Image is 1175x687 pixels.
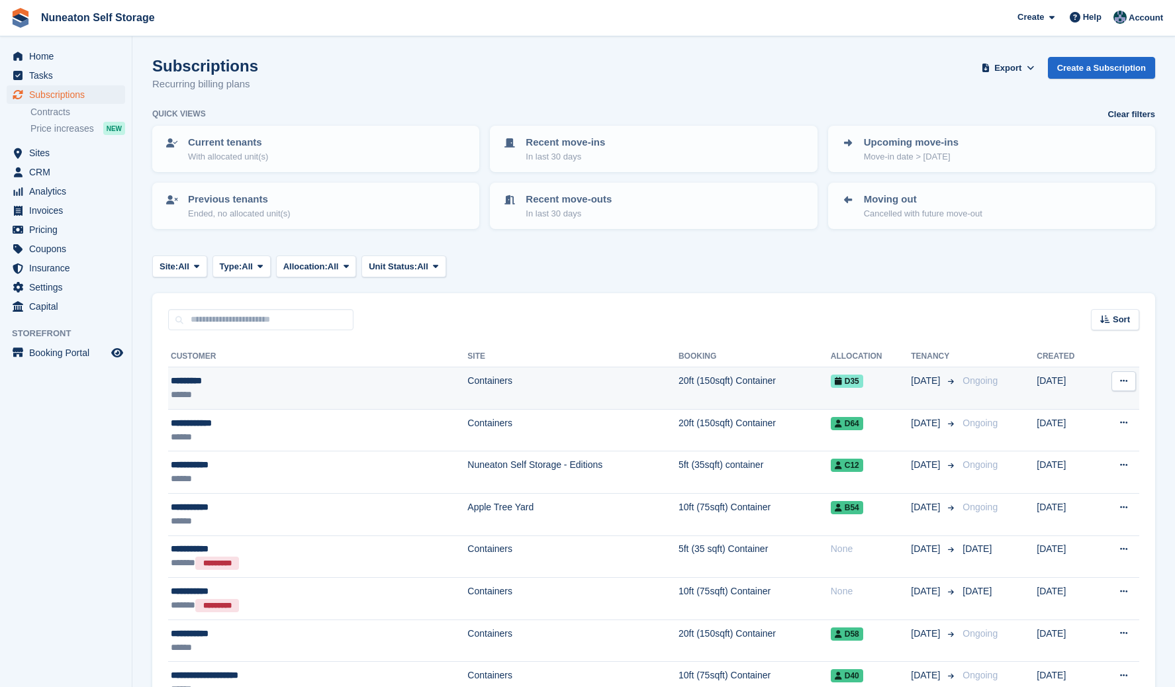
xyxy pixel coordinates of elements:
span: Ongoing [963,628,998,639]
a: menu [7,240,125,258]
p: Moving out [864,192,982,207]
span: D58 [831,627,863,641]
span: Ongoing [963,670,998,680]
td: [DATE] [1037,578,1096,620]
td: 20ft (150sqft) Container [679,409,831,451]
div: None [831,542,912,556]
a: menu [7,297,125,316]
td: 10ft (75sqft) Container [679,578,831,620]
p: Recurring billing plans [152,77,258,92]
span: Tasks [29,66,109,85]
span: Type: [220,260,242,273]
a: menu [7,220,125,239]
span: Ongoing [963,418,998,428]
h1: Subscriptions [152,57,258,75]
a: Nuneaton Self Storage [36,7,160,28]
a: menu [7,47,125,66]
td: Apple Tree Yard [467,493,679,535]
span: Coupons [29,240,109,258]
span: Settings [29,278,109,297]
span: Capital [29,297,109,316]
span: Storefront [12,327,132,340]
td: [DATE] [1037,493,1096,535]
a: Recent move-ins In last 30 days [491,127,816,171]
h6: Quick views [152,108,206,120]
span: Site: [160,260,178,273]
span: [DATE] [911,416,943,430]
button: Site: All [152,255,207,277]
span: Home [29,47,109,66]
p: Recent move-ins [526,135,605,150]
p: Current tenants [188,135,268,150]
span: [DATE] [911,627,943,641]
td: [DATE] [1037,367,1096,410]
th: Booking [679,346,831,367]
a: Recent move-outs In last 30 days [491,184,816,228]
a: Create a Subscription [1048,57,1155,79]
th: Customer [168,346,467,367]
span: Insurance [29,259,109,277]
th: Allocation [831,346,912,367]
span: Allocation: [283,260,328,273]
a: Moving out Cancelled with future move-out [829,184,1154,228]
td: [DATE] [1037,409,1096,451]
a: Price increases NEW [30,121,125,136]
a: Previous tenants Ended, no allocated unit(s) [154,184,478,228]
a: menu [7,259,125,277]
span: Export [994,62,1021,75]
td: 5ft (35sqft) container [679,451,831,494]
th: Tenancy [911,346,957,367]
span: CRM [29,163,109,181]
th: Created [1037,346,1096,367]
a: Clear filters [1107,108,1155,121]
span: Account [1129,11,1163,24]
span: Sort [1113,313,1130,326]
p: Move-in date > [DATE] [864,150,959,163]
a: menu [7,163,125,181]
p: Cancelled with future move-out [864,207,982,220]
span: [DATE] [911,458,943,472]
a: Current tenants With allocated unit(s) [154,127,478,171]
img: Rich Palmer [1113,11,1127,24]
a: menu [7,182,125,201]
button: Unit Status: All [361,255,446,277]
span: Ongoing [963,502,998,512]
a: menu [7,343,125,362]
button: Type: All [212,255,271,277]
div: NEW [103,122,125,135]
span: Analytics [29,182,109,201]
a: menu [7,278,125,297]
td: Containers [467,409,679,451]
span: All [417,260,428,273]
p: With allocated unit(s) [188,150,268,163]
td: 20ft (150sqft) Container [679,367,831,410]
a: menu [7,85,125,104]
span: [DATE] [963,543,992,554]
td: Containers [467,578,679,620]
td: Containers [467,367,679,410]
span: All [328,260,339,273]
td: [DATE] [1037,535,1096,578]
span: Price increases [30,122,94,135]
span: [DATE] [911,500,943,514]
td: 20ft (150sqft) Container [679,619,831,662]
td: [DATE] [1037,619,1096,662]
span: Subscriptions [29,85,109,104]
span: All [242,260,253,273]
div: None [831,584,912,598]
p: In last 30 days [526,150,605,163]
span: D35 [831,375,863,388]
img: stora-icon-8386f47178a22dfd0bd8f6a31ec36ba5ce8667c1dd55bd0f319d3a0aa187defe.svg [11,8,30,28]
span: Unit Status: [369,260,417,273]
a: Preview store [109,345,125,361]
p: Upcoming move-ins [864,135,959,150]
span: All [178,260,189,273]
span: [DATE] [911,584,943,598]
span: Sites [29,144,109,162]
span: Help [1083,11,1102,24]
a: menu [7,66,125,85]
span: B54 [831,501,863,514]
td: [DATE] [1037,451,1096,494]
th: Site [467,346,679,367]
a: Contracts [30,106,125,118]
